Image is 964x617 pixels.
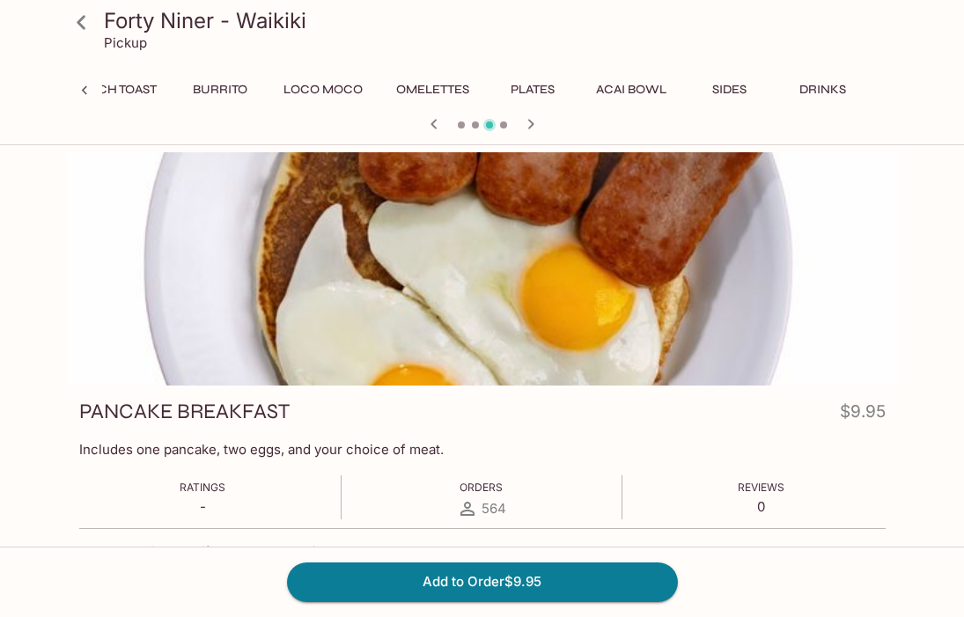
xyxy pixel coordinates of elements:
div: PANCAKE BREAKFAST [67,152,898,386]
h3: Forty Niner - Waikiki [104,7,891,34]
button: Add to Order$9.95 [287,562,678,601]
span: Orders [460,481,503,494]
h3: PANCAKE BREAKFAST [79,398,290,425]
p: - [180,498,225,515]
span: Reviews [738,481,784,494]
span: 564 [482,500,506,517]
p: 0 [738,498,784,515]
button: Drinks [784,77,863,102]
button: Sides [690,77,769,102]
button: Omelettes [386,77,479,102]
button: Plates [493,77,572,102]
h4: $9.95 [840,398,886,432]
p: Includes one pancake, two eggs, and your choice of meat. [79,441,886,458]
p: Pickup [104,34,147,51]
h4: How would you like your eggs? [79,543,319,562]
span: Ratings [180,481,225,494]
button: Acai Bowl [586,77,676,102]
button: French Toast [54,77,166,102]
button: Burrito [180,77,260,102]
button: Loco Moco [274,77,372,102]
